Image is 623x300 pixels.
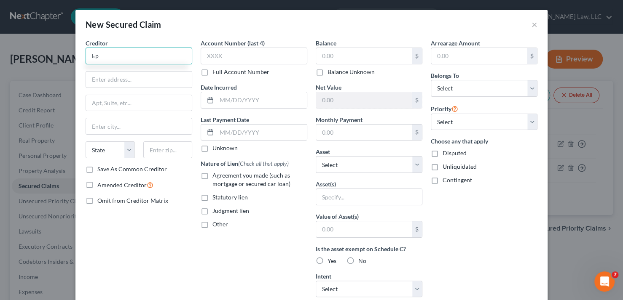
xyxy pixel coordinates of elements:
[316,125,412,141] input: 0.00
[212,207,249,214] span: Judgment lien
[212,68,269,76] label: Full Account Number
[594,271,615,292] iframe: Intercom live chat
[86,118,192,134] input: Enter city...
[412,125,422,141] div: $
[316,189,422,205] input: Specify...
[316,92,412,108] input: 0.00
[431,137,537,146] label: Choose any that apply
[316,83,341,92] label: Net Value
[316,212,359,221] label: Value of Asset(s)
[86,40,108,47] span: Creditor
[443,149,467,157] span: Disputed
[316,244,422,253] label: Is the asset exempt on Schedule C?
[328,257,336,264] span: Yes
[316,39,336,48] label: Balance
[431,72,459,79] span: Belongs To
[201,115,249,124] label: Last Payment Date
[316,148,330,155] span: Asset
[201,83,237,92] label: Date Incurred
[328,68,375,76] label: Balance Unknown
[97,165,167,173] label: Save As Common Creditor
[201,159,289,168] label: Nature of Lien
[212,172,290,187] span: Agreement you made (such as mortgage or secured car loan)
[217,125,307,141] input: MM/DD/YYYY
[316,221,412,237] input: 0.00
[412,92,422,108] div: $
[201,48,307,64] input: XXXX
[612,271,618,278] span: 7
[217,92,307,108] input: MM/DD/YYYY
[527,48,537,64] div: $
[212,194,248,201] span: Statutory lien
[97,197,168,204] span: Omit from Creditor Matrix
[316,180,336,188] label: Asset(s)
[532,19,537,29] button: ×
[86,95,192,111] input: Apt, Suite, etc...
[316,115,363,124] label: Monthly Payment
[431,48,527,64] input: 0.00
[412,48,422,64] div: $
[431,104,458,114] label: Priority
[412,221,422,237] div: $
[316,48,412,64] input: 0.00
[212,220,228,228] span: Other
[443,176,472,183] span: Contingent
[86,19,161,30] div: New Secured Claim
[201,39,265,48] label: Account Number (last 4)
[86,48,192,64] input: Search creditor by name...
[97,181,147,188] span: Amended Creditor
[143,141,193,158] input: Enter zip...
[358,257,366,264] span: No
[316,272,331,281] label: Intent
[212,144,238,152] label: Unknown
[431,39,480,48] label: Arrearage Amount
[443,163,477,170] span: Unliquidated
[86,72,192,88] input: Enter address...
[238,160,289,167] span: (Check all that apply)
